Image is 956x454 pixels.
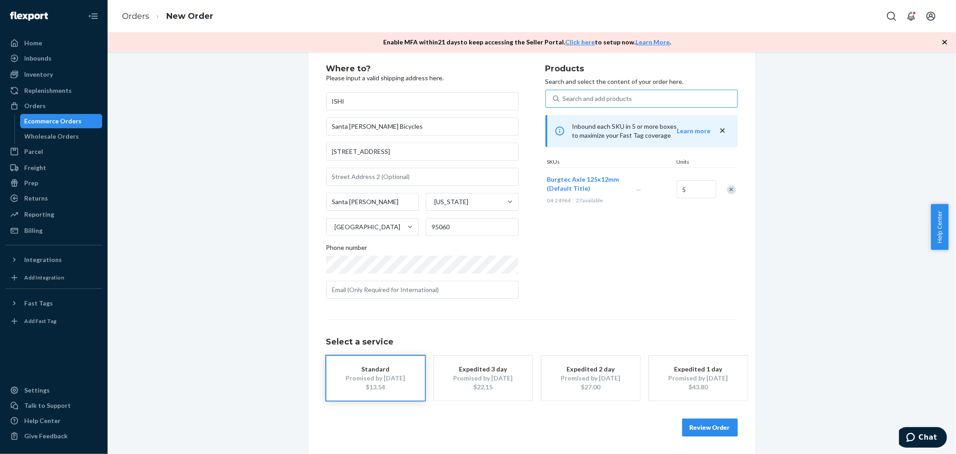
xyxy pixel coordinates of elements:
div: $43.80 [662,383,734,392]
div: Ecommerce Orders [25,117,82,126]
a: Add Integration [5,271,102,285]
button: Expedited 1 dayPromised by [DATE]$43.80 [649,356,748,401]
div: [US_STATE] [434,197,468,206]
a: Help Center [5,414,102,428]
a: Returns [5,191,102,205]
div: $27.00 [555,383,627,392]
ol: breadcrumbs [115,3,221,30]
div: Inventory [24,70,53,79]
span: 27 available [576,197,603,204]
button: Expedited 2 dayPromised by [DATE]$27.00 [541,356,640,401]
input: [GEOGRAPHIC_DATA] [334,223,335,231]
button: Expedited 3 dayPromised by [DATE]$22.15 [434,356,532,401]
div: Search and add products [563,94,632,103]
button: Learn more [677,127,711,135]
input: First & Last Name [326,92,519,110]
div: Freight [24,163,46,172]
button: Close Navigation [84,7,102,25]
span: 04-24964 [547,197,571,204]
div: Give Feedback [24,432,68,441]
a: Wholesale Orders [20,129,103,144]
a: New Order [166,11,213,21]
button: Talk to Support [5,398,102,413]
button: Open notifications [902,7,920,25]
div: [GEOGRAPHIC_DATA] [335,223,401,231]
div: $13.54 [340,383,411,392]
p: Enable MFA within 21 days to keep accessing the Seller Portal. to setup now. . [384,38,671,47]
button: Open account menu [922,7,940,25]
div: Home [24,39,42,48]
input: Street Address [326,143,519,161]
a: Replenishments [5,83,102,98]
div: Returns [24,194,48,203]
button: Integrations [5,253,102,267]
div: Add Fast Tag [24,317,56,325]
div: Expedited 2 day [555,365,627,374]
span: Burgtec Axle 125x12mm (Default Title) [547,175,619,192]
div: Standard [340,365,411,374]
a: Learn More [636,38,670,46]
button: Burgtec Axle 125x12mm (Default Title) [547,175,626,193]
div: Expedited 1 day [662,365,734,374]
div: Replenishments [24,86,72,95]
div: Expedited 3 day [447,365,519,374]
img: Flexport logo [10,12,48,21]
button: Open Search Box [882,7,900,25]
button: Fast Tags [5,296,102,310]
h1: Select a service [326,338,738,347]
div: SKUs [545,158,675,167]
div: Prep [24,179,38,188]
div: Parcel [24,147,43,156]
div: Wholesale Orders [25,132,79,141]
button: Help Center [931,204,948,250]
div: Promised by [DATE] [447,374,519,383]
div: Promised by [DATE] [555,374,627,383]
button: StandardPromised by [DATE]$13.54 [326,356,425,401]
p: Please input a valid shipping address here. [326,74,519,83]
a: Settings [5,383,102,397]
a: Freight [5,161,102,175]
a: Inventory [5,67,102,82]
input: Quantity [677,180,716,198]
a: Parcel [5,144,102,159]
a: Reporting [5,207,102,222]
div: Fast Tags [24,299,53,308]
a: Orders [5,99,102,113]
button: Give Feedback [5,429,102,443]
a: Prep [5,176,102,190]
a: Add Fast Tag [5,314,102,328]
div: Talk to Support [24,401,71,410]
div: $22.15 [447,383,519,392]
div: Inbounds [24,54,52,63]
input: Company Name [326,118,519,135]
input: Email (Only Required for International) [326,281,519,299]
div: Orders [24,101,46,110]
div: Promised by [DATE] [340,374,411,383]
div: Help Center [24,416,61,425]
input: City [326,193,419,211]
div: Units [675,158,715,167]
p: Search and select the content of your order here. [545,77,738,86]
button: close [718,126,727,135]
h2: Products [545,65,738,74]
a: Inbounds [5,51,102,65]
a: Home [5,36,102,50]
span: Phone number [326,243,368,256]
a: Billing [5,223,102,238]
div: Promised by [DATE] [662,374,734,383]
div: Settings [24,386,50,395]
a: Ecommerce Orders [20,114,103,128]
div: Integrations [24,255,62,264]
input: [US_STATE] [433,197,434,206]
div: Billing [24,226,43,235]
div: Inbound each SKU in 5 or more boxes to maximize your Fast Tag coverage [545,115,738,147]
input: ZIP Code [426,218,519,236]
button: Review Order [682,419,738,437]
div: Remove Item [727,185,736,194]
div: Reporting [24,210,54,219]
a: Click here [566,38,595,46]
input: Street Address 2 (Optional) [326,168,519,186]
iframe: Opens a widget where you can chat to one of our agents [899,427,947,450]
